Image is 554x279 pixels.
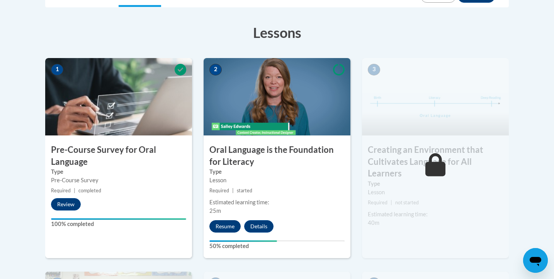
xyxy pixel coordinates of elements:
[395,200,419,205] span: not started
[51,198,81,211] button: Review
[209,176,345,185] div: Lesson
[204,144,350,168] h3: Oral Language is the Foundation for Literacy
[209,242,345,250] label: 50% completed
[362,58,509,135] img: Course Image
[51,176,186,185] div: Pre-Course Survey
[45,23,509,42] h3: Lessons
[244,220,274,233] button: Details
[368,64,380,75] span: 3
[232,188,234,193] span: |
[209,220,241,233] button: Resume
[368,219,379,226] span: 40m
[368,200,387,205] span: Required
[204,58,350,135] img: Course Image
[368,210,503,219] div: Estimated learning time:
[51,168,186,176] label: Type
[209,168,345,176] label: Type
[209,198,345,207] div: Estimated learning time:
[209,207,221,214] span: 25m
[368,180,503,188] label: Type
[209,188,229,193] span: Required
[51,188,71,193] span: Required
[362,144,509,180] h3: Creating an Environment that Cultivates Language for All Learners
[51,220,186,228] label: 100% completed
[209,64,222,75] span: 2
[523,248,548,273] iframe: Button to launch messaging window
[74,188,75,193] span: |
[78,188,101,193] span: completed
[368,188,503,197] div: Lesson
[209,240,277,242] div: Your progress
[51,218,186,220] div: Your progress
[45,58,192,135] img: Course Image
[237,188,252,193] span: started
[45,144,192,168] h3: Pre-Course Survey for Oral Language
[391,200,392,205] span: |
[51,64,63,75] span: 1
